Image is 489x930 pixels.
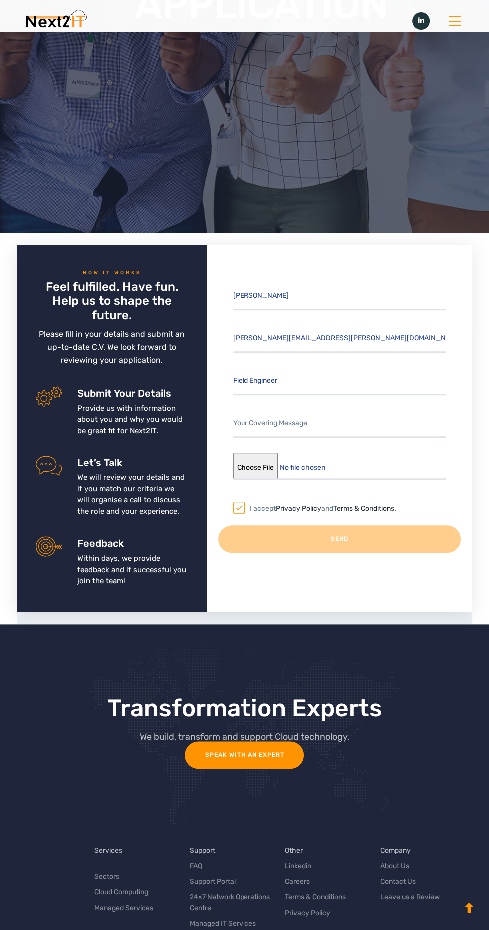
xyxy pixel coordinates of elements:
a: Terms & Conditions [285,892,346,902]
a: FAQ [190,861,202,871]
a: Privacy Policy [285,907,330,918]
span: Provide us with information about you and why you would be great fit for Next2IT. [77,404,183,435]
a: . [394,504,396,513]
span: Feedback [77,537,124,549]
a: Managed Services [94,902,153,913]
a: Support Portal [190,876,236,887]
h6: How It Works [36,270,188,277]
a: Cloud Computing [94,887,148,897]
input: Send [218,525,461,553]
a: Sectors [94,871,119,882]
a: Services [94,845,122,856]
a: Careers [285,876,310,887]
img: Next2IT [24,10,87,32]
a: Contact Us [380,876,416,887]
a: Terms & Conditions [333,504,394,513]
span: Please fill in your details and submit an up-to-date C.V. We look forward to reviewing your appli... [39,329,185,365]
a: About Us [380,861,409,871]
h2: Feel fulfilled. Have fun. Help us to shape the future. [36,280,188,323]
a: Support [190,845,215,856]
a: Company [380,845,411,856]
input: I acceptPrivacy PolicyandTerms & Conditions. [233,502,245,514]
input: Your Covering Message [233,410,446,438]
span: Submit Your Details [77,387,171,399]
h3: Transformation Experts [100,694,389,723]
form: Contact form [233,283,446,569]
a: Leave us a Review [380,892,440,902]
a: Linkedin [285,861,311,871]
a: Other [285,845,303,856]
span: Within days, we provide feedback and if successful you join the team! [77,554,186,585]
a: Speak with an Expert [185,741,304,769]
input: Your email * [233,325,446,353]
div: We build, transform and support Cloud technology. [100,732,389,741]
input: Your Name * [233,283,446,310]
a: 24×7 Network Operations Centre [190,892,270,913]
span: Let’s Talk [77,457,122,468]
span: We will review your details and if you match our criteria we will organise a call to discuss the ... [77,473,185,516]
span: I accept and [250,502,396,515]
input: Application Title * [233,368,446,395]
a: Privacy Policy [276,504,321,513]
